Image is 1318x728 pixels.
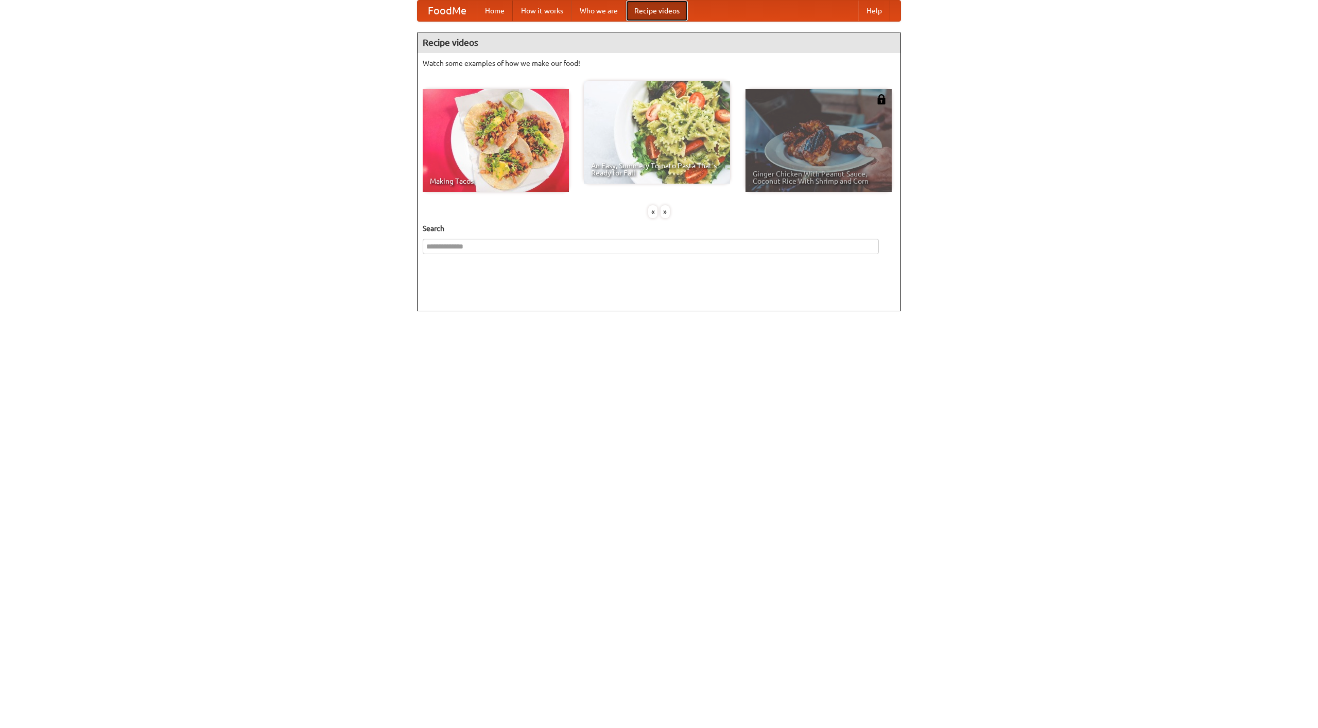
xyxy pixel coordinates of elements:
a: Home [477,1,513,21]
a: Help [858,1,890,21]
a: Recipe videos [626,1,688,21]
p: Watch some examples of how we make our food! [423,58,895,68]
span: An Easy, Summery Tomato Pasta That's Ready for Fall [591,162,723,176]
a: An Easy, Summery Tomato Pasta That's Ready for Fall [584,81,730,184]
a: How it works [513,1,571,21]
img: 483408.png [876,94,887,104]
div: « [648,205,657,218]
a: Making Tacos [423,89,569,192]
span: Making Tacos [430,177,562,185]
a: Who we are [571,1,626,21]
h4: Recipe videos [418,32,900,53]
a: FoodMe [418,1,477,21]
div: » [661,205,670,218]
h5: Search [423,223,895,234]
